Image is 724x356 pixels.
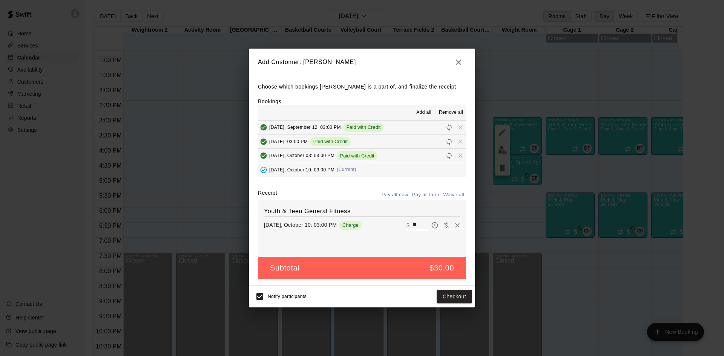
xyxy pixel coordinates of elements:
span: Add all [416,109,431,116]
button: Remove [452,220,463,231]
h2: Add Customer: [PERSON_NAME] [249,49,475,76]
span: Reschedule [443,153,455,158]
button: Added & Paid[DATE], October 03: 03:00 PMPaid with CreditRescheduleRemove [258,149,466,163]
span: Remove [455,124,466,130]
span: Reschedule [443,138,455,144]
span: (Current) [337,167,356,172]
span: Paid with Credit [343,124,383,130]
span: [DATE], October 03: 03:00 PM [269,153,334,158]
span: [DATE], September 12: 03:00 PM [269,124,341,130]
span: Remove [455,138,466,144]
button: Added & Paid[DATE], September 12: 03:00 PMPaid with CreditRescheduleRemove [258,121,466,134]
button: Added & Paid[DATE]: 03:00 PMPaid with CreditRescheduleRemove [258,134,466,148]
button: Added - Collect Payment[DATE], October 10: 03:00 PM(Current) [258,163,466,177]
h5: $30.00 [429,263,454,273]
p: Choose which bookings [PERSON_NAME] is a part of, and finalize the receipt [258,82,466,92]
span: Remove [455,153,466,158]
button: Pay all now [380,189,410,201]
button: Added & Paid [258,122,269,133]
span: Paid with Credit [337,153,377,159]
button: Waive all [441,189,466,201]
button: Remove all [436,107,466,119]
span: Paid with Credit [310,139,351,144]
span: Charge [339,222,362,228]
p: $ [406,222,410,229]
label: Bookings [258,98,281,104]
h5: Subtotal [270,263,299,273]
span: Reschedule [443,124,455,130]
button: Checkout [437,290,472,304]
span: Waive payment [440,222,452,228]
button: Added - Collect Payment [258,164,269,176]
p: [DATE], October 10: 03:00 PM [264,221,337,229]
span: Notify participants [268,294,307,299]
h6: Youth & Teen General Fitness [264,206,460,216]
span: [DATE]: 03:00 PM [269,139,308,144]
span: Remove all [439,109,463,116]
button: Added & Paid [258,136,269,147]
button: Add all [412,107,436,119]
label: Receipt [258,189,277,201]
button: Pay all later [410,189,442,201]
button: Added & Paid [258,150,269,161]
span: Pay later [429,222,440,228]
span: [DATE], October 10: 03:00 PM [269,167,334,172]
